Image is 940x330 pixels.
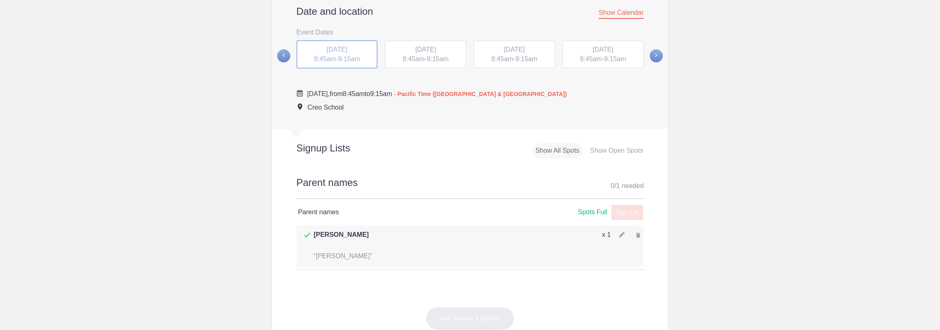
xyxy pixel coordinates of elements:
div: - [474,41,555,69]
span: 8:45am [580,55,602,62]
span: 8:45am [491,55,513,62]
img: Event location [298,103,302,110]
span: 9:15am [604,55,626,62]
span: [PERSON_NAME] [314,230,369,250]
img: Pencil gray [619,232,625,238]
p: x 1 [602,230,611,240]
span: [DATE], [307,90,330,97]
h2: Date and location [296,5,644,18]
button: [DATE] 8:45am-9:15am [473,40,556,69]
img: Check dark green [304,233,310,238]
span: / [614,182,616,189]
div: Show All Spots [532,143,583,158]
span: - Pacific Time ([GEOGRAPHIC_DATA] & [GEOGRAPHIC_DATA]) [394,91,567,97]
span: 9:15am [370,90,392,97]
span: “[PERSON_NAME]” [314,252,372,259]
span: Creo School [308,104,344,111]
button: [DATE] 8:45am-9:15am [562,40,644,69]
span: 8:45am [314,55,336,62]
span: 8:45am [403,55,424,62]
h3: Event Dates [296,26,644,38]
div: 0 1 needed [611,180,644,192]
span: [DATE] [504,46,525,53]
button: Next: Review & Confirm [426,307,514,330]
div: - [385,41,466,69]
span: [DATE] [326,46,347,53]
span: from to [307,90,567,97]
span: 9:15am [338,55,360,62]
img: Trash gray [636,233,641,238]
button: [DATE] 8:45am-9:15am [384,40,467,69]
span: 9:15am [515,55,537,62]
div: - [296,40,378,69]
div: Show Open Spots [587,143,646,158]
span: [DATE] [415,46,436,53]
span: 8:45am [343,90,364,97]
span: Show Calendar [599,9,644,19]
h4: Parent names [298,207,470,217]
h2: Parent names [296,176,644,199]
span: [DATE] [593,46,613,53]
button: [DATE] 8:45am-9:15am [296,40,378,69]
div: Spots Full [578,207,607,218]
img: Cal purple [296,90,303,96]
div: - [563,41,644,69]
h2: Signup Lists [272,142,404,154]
span: 9:15am [427,55,449,62]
